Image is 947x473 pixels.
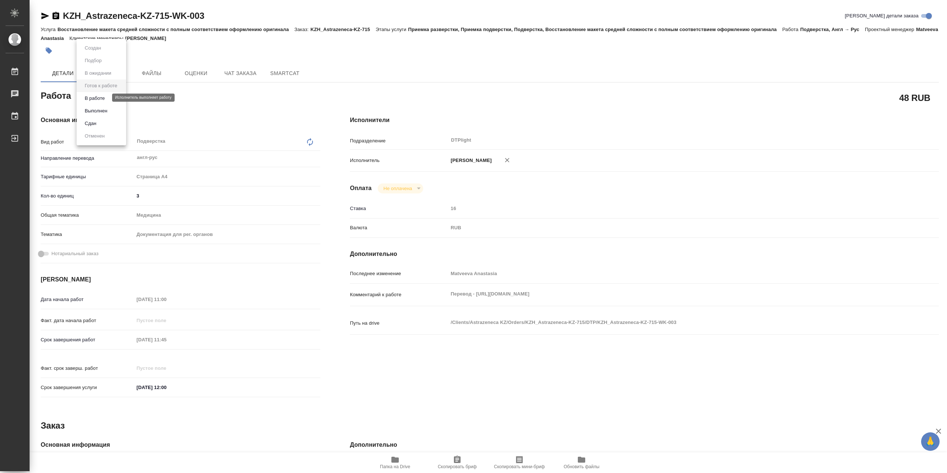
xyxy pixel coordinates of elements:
[82,57,104,65] button: Подбор
[82,69,114,77] button: В ожидании
[82,119,98,128] button: Сдан
[82,82,119,90] button: Готов к работе
[82,94,107,102] button: В работе
[82,44,103,52] button: Создан
[82,107,109,115] button: Выполнен
[82,132,107,140] button: Отменен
